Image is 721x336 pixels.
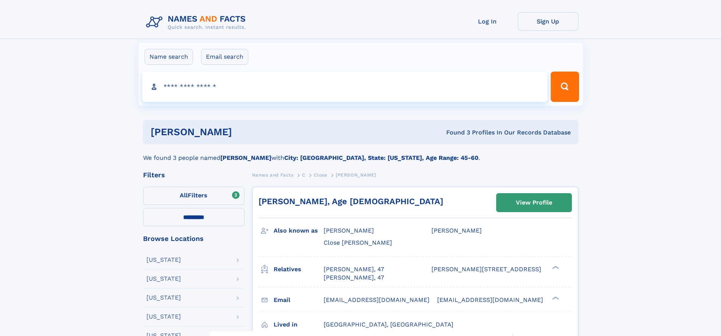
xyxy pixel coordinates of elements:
a: [PERSON_NAME][STREET_ADDRESS] [431,265,541,273]
h1: [PERSON_NAME] [151,127,339,137]
a: View Profile [497,194,572,212]
span: [PERSON_NAME] [324,227,374,234]
div: ❯ [550,295,559,300]
span: Close [314,172,327,178]
a: [PERSON_NAME], 47 [324,273,384,282]
span: [EMAIL_ADDRESS][DOMAIN_NAME] [324,296,430,303]
label: Email search [201,49,248,65]
span: Close [PERSON_NAME] [324,239,392,246]
div: Filters [143,172,244,178]
div: [US_STATE] [146,314,181,320]
a: Close [314,170,327,180]
span: All [180,192,188,199]
b: City: [GEOGRAPHIC_DATA], State: [US_STATE], Age Range: 45-60 [284,154,478,161]
div: [US_STATE] [146,257,181,263]
button: Search Button [551,72,579,102]
h3: Lived in [274,318,324,331]
h3: Email [274,294,324,306]
div: We found 3 people named with . [143,144,578,163]
a: [PERSON_NAME], Age [DEMOGRAPHIC_DATA] [259,197,443,206]
span: [PERSON_NAME] [336,172,376,178]
a: Log In [457,12,518,31]
div: Found 3 Profiles In Our Records Database [339,128,571,137]
label: Name search [145,49,193,65]
div: [US_STATE] [146,276,181,282]
h3: Relatives [274,263,324,276]
div: ❯ [550,265,559,270]
a: [PERSON_NAME], 47 [324,265,384,273]
div: [US_STATE] [146,295,181,301]
span: [GEOGRAPHIC_DATA], [GEOGRAPHIC_DATA] [324,321,453,328]
div: View Profile [516,194,552,211]
label: Filters [143,187,244,205]
input: search input [142,72,548,102]
a: C [302,170,305,180]
img: Logo Names and Facts [143,12,252,33]
b: [PERSON_NAME] [220,154,271,161]
h3: Also known as [274,224,324,237]
span: [PERSON_NAME] [431,227,482,234]
a: Sign Up [518,12,578,31]
span: C [302,172,305,178]
a: Names and Facts [252,170,294,180]
div: Browse Locations [143,235,244,242]
span: [EMAIL_ADDRESS][DOMAIN_NAME] [437,296,543,303]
